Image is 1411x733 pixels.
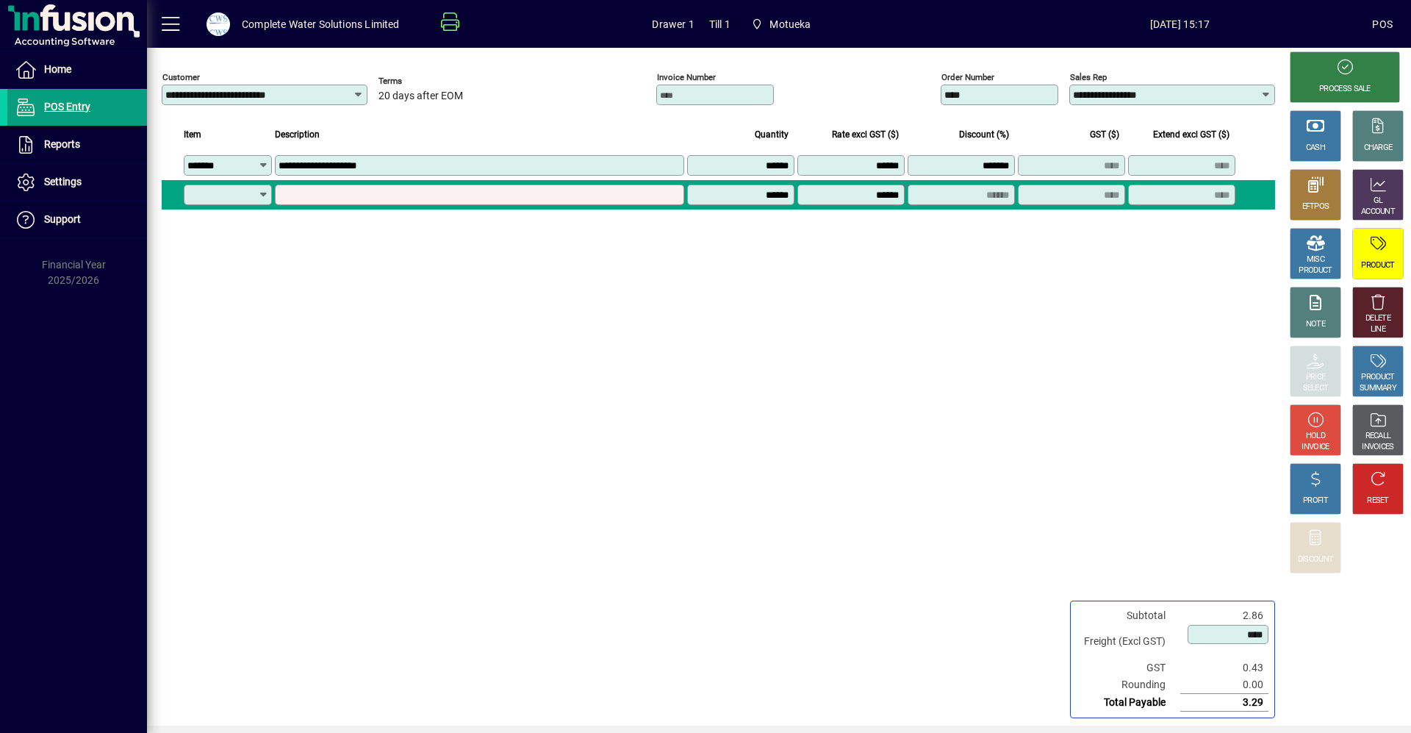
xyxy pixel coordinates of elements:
div: INVOICE [1302,442,1329,453]
span: Motueka [745,11,817,37]
div: RESET [1367,496,1389,507]
div: CASH [1306,143,1325,154]
span: Drawer 1 [652,12,694,36]
span: Terms [378,76,467,86]
td: GST [1077,659,1180,676]
button: Profile [195,11,242,37]
span: GST ($) [1090,126,1119,143]
span: Description [275,126,320,143]
td: 3.29 [1180,694,1268,712]
span: Motueka [769,12,811,36]
span: Reports [44,138,80,150]
div: MISC [1307,254,1324,265]
div: PRICE [1306,372,1326,383]
a: Support [7,201,147,238]
span: Item [184,126,201,143]
div: INVOICES [1362,442,1393,453]
span: Discount (%) [959,126,1009,143]
div: PRODUCT [1361,260,1394,271]
div: SELECT [1303,383,1329,394]
a: Settings [7,164,147,201]
span: 20 days after EOM [378,90,463,102]
div: SUMMARY [1360,383,1396,394]
mat-label: Order number [941,72,994,82]
mat-label: Customer [162,72,200,82]
a: Reports [7,126,147,163]
div: RECALL [1365,431,1391,442]
div: Complete Water Solutions Limited [242,12,400,36]
td: Total Payable [1077,694,1180,712]
td: Rounding [1077,676,1180,694]
div: DISCOUNT [1298,554,1333,565]
span: Support [44,213,81,225]
td: 0.43 [1180,659,1268,676]
td: Subtotal [1077,607,1180,624]
td: 0.00 [1180,676,1268,694]
div: NOTE [1306,319,1325,330]
div: CHARGE [1364,143,1393,154]
div: PROFIT [1303,496,1328,507]
span: POS Entry [44,101,90,112]
div: PRODUCT [1299,265,1332,276]
div: POS [1372,12,1393,36]
td: 2.86 [1180,607,1268,624]
div: LINE [1371,324,1385,335]
span: Home [44,63,71,75]
mat-label: Sales rep [1070,72,1107,82]
div: PRODUCT [1361,372,1394,383]
span: [DATE] 15:17 [987,12,1372,36]
a: Home [7,51,147,88]
span: Rate excl GST ($) [832,126,899,143]
div: EFTPOS [1302,201,1329,212]
div: GL [1374,196,1383,207]
div: DELETE [1365,313,1390,324]
div: ACCOUNT [1361,207,1395,218]
div: HOLD [1306,431,1325,442]
span: Till 1 [709,12,730,36]
span: Quantity [755,126,789,143]
mat-label: Invoice number [657,72,716,82]
span: Settings [44,176,82,187]
td: Freight (Excl GST) [1077,624,1180,659]
span: Extend excl GST ($) [1153,126,1229,143]
div: PROCESS SALE [1319,84,1371,95]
